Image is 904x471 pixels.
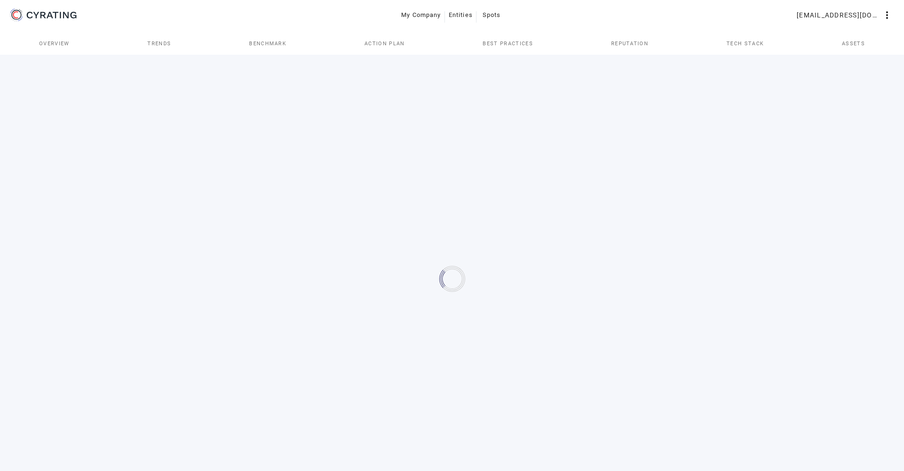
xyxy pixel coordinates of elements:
[881,9,893,21] mat-icon: more_vert
[483,8,501,23] span: Spots
[397,7,445,24] button: My Company
[483,41,533,46] span: Best practices
[842,41,865,46] span: Assets
[726,41,764,46] span: Tech Stack
[476,7,507,24] button: Spots
[449,8,473,23] span: Entities
[797,8,881,23] span: [EMAIL_ADDRESS][DOMAIN_NAME]
[39,41,70,46] span: Overview
[445,7,476,24] button: Entities
[401,8,441,23] span: My Company
[611,41,648,46] span: Reputation
[27,12,77,18] g: CYRATING
[364,41,405,46] span: Action Plan
[147,41,171,46] span: Trends
[249,41,286,46] span: Benchmark
[793,7,896,24] button: [EMAIL_ADDRESS][DOMAIN_NAME]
